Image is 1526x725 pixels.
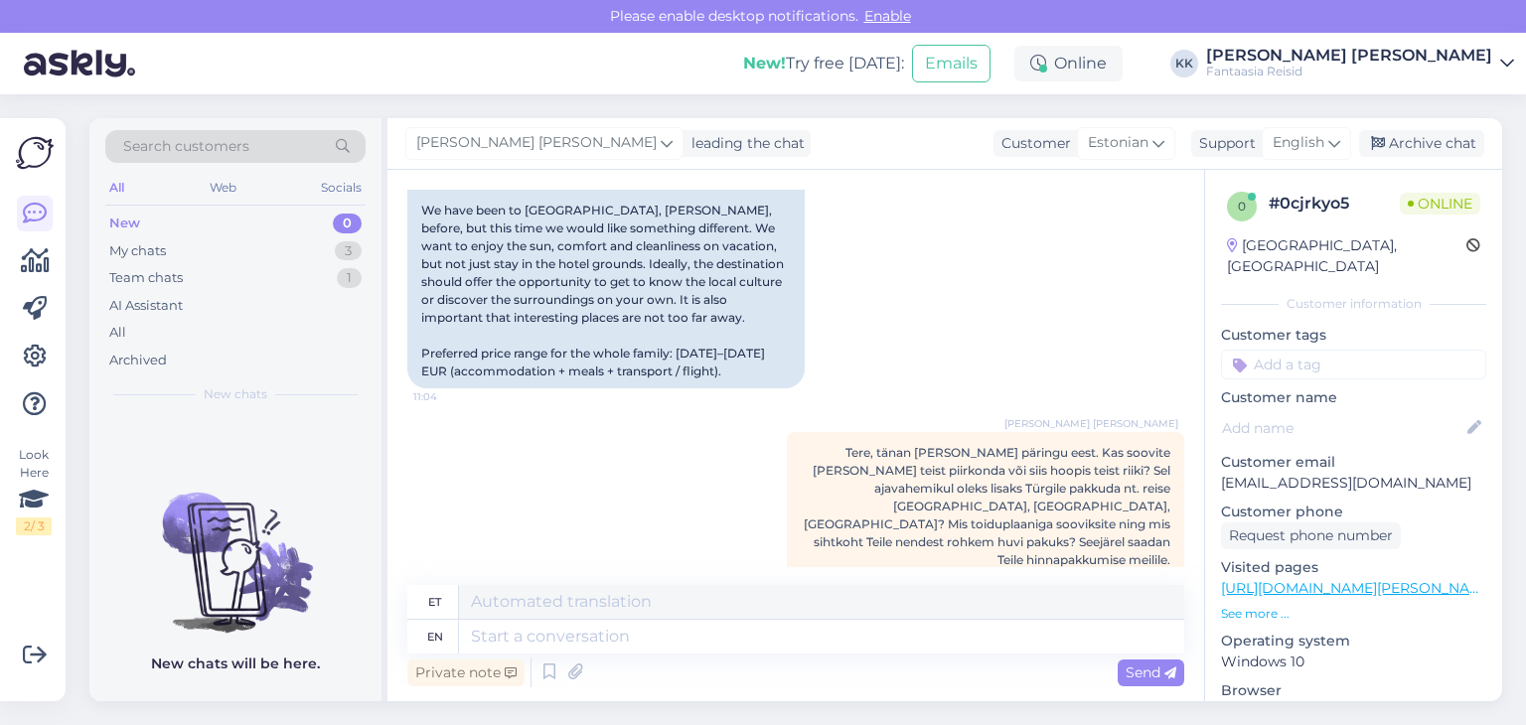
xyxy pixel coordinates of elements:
[1221,680,1486,701] p: Browser
[804,445,1170,567] span: Tere, tänan [PERSON_NAME] päringu eest. Kas soovite [PERSON_NAME] teist piirkonda või siis hoopis...
[1221,522,1401,549] div: Request phone number
[1170,50,1198,77] div: KK
[109,351,167,370] div: Archived
[123,136,249,157] span: Search customers
[1221,652,1486,672] p: Windows 10
[1221,557,1486,578] p: Visited pages
[16,517,52,535] div: 2 / 3
[1227,235,1466,277] div: [GEOGRAPHIC_DATA], [GEOGRAPHIC_DATA]
[912,45,991,82] button: Emails
[1206,48,1492,64] div: [PERSON_NAME] [PERSON_NAME]
[1238,199,1246,214] span: 0
[1126,663,1176,681] span: Send
[337,268,362,288] div: 1
[109,323,126,343] div: All
[1206,48,1514,79] a: [PERSON_NAME] [PERSON_NAME]Fantaasia Reisid
[206,175,240,201] div: Web
[1221,605,1486,623] p: See more ...
[1221,295,1486,313] div: Customer information
[1221,473,1486,494] p: [EMAIL_ADDRESS][DOMAIN_NAME]
[1191,133,1256,154] div: Support
[413,389,488,404] span: 11:04
[105,175,128,201] div: All
[1400,193,1480,215] span: Online
[1221,350,1486,379] input: Add a tag
[151,653,320,674] p: New chats will be here.
[89,457,381,636] img: No chats
[858,7,917,25] span: Enable
[428,585,441,619] div: et
[407,659,525,686] div: Private note
[1269,192,1400,216] div: # 0cjrkyo5
[1359,130,1484,157] div: Archive chat
[109,241,166,261] div: My chats
[1221,325,1486,346] p: Customer tags
[204,385,267,403] span: New chats
[1221,452,1486,473] p: Customer email
[427,620,443,653] div: en
[993,133,1071,154] div: Customer
[317,175,366,201] div: Socials
[335,241,362,261] div: 3
[109,214,140,233] div: New
[743,54,786,72] b: New!
[16,134,54,172] img: Askly Logo
[1206,64,1492,79] div: Fantaasia Reisid
[16,446,52,535] div: Look Here
[407,86,805,388] div: Hello! We are looking for a travel opportunity for the second or third week of October, between [...
[1221,502,1486,522] p: Customer phone
[1222,417,1463,439] input: Add name
[1221,579,1495,597] a: [URL][DOMAIN_NAME][PERSON_NAME]
[1088,132,1148,154] span: Estonian
[109,296,183,316] div: AI Assistant
[333,214,362,233] div: 0
[743,52,904,75] div: Try free [DATE]:
[1273,132,1324,154] span: English
[109,268,183,288] div: Team chats
[1221,387,1486,408] p: Customer name
[1221,631,1486,652] p: Operating system
[1004,416,1178,431] span: [PERSON_NAME] [PERSON_NAME]
[684,133,805,154] div: leading the chat
[416,132,657,154] span: [PERSON_NAME] [PERSON_NAME]
[1014,46,1123,81] div: Online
